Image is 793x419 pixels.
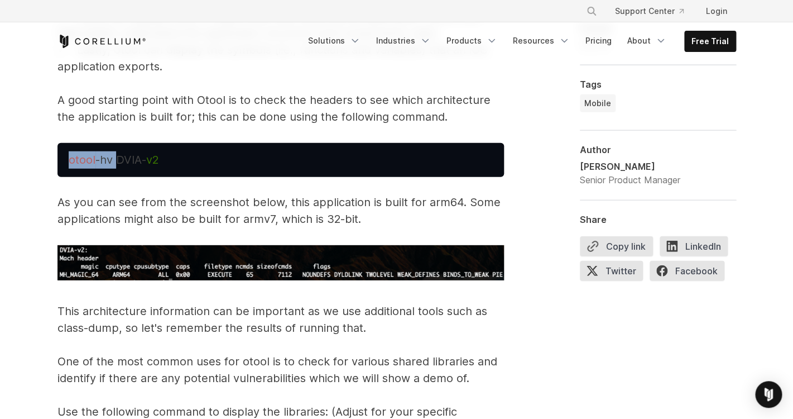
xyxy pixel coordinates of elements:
[573,1,736,21] div: Navigation Menu
[580,94,616,112] a: Mobile
[95,153,146,166] span: -hv DVIA-
[301,31,736,52] div: Navigation Menu
[697,1,736,21] a: Login
[301,31,367,51] a: Solutions
[580,214,736,225] div: Share
[57,245,504,280] img: image-png-Feb-23-2023-04-25-04-5245-PM.png
[580,236,653,256] button: Copy link
[580,144,736,155] div: Author
[580,79,736,90] div: Tags
[650,261,731,285] a: Facebook
[606,1,693,21] a: Support Center
[581,1,602,21] button: Search
[369,31,438,51] a: Industries
[650,261,724,281] span: Facebook
[440,31,504,51] a: Products
[621,31,673,51] a: About
[57,35,146,48] a: Corellium Home
[580,261,643,281] span: Twitter
[580,173,680,187] div: Senior Product Manager
[685,31,736,51] a: Free Trial
[584,98,611,109] span: Mobile
[580,160,680,173] div: [PERSON_NAME]
[146,153,158,166] span: v2
[57,194,504,227] p: As you can see from the screenshot below, this application is built for arm64. Some applications ...
[755,381,782,408] div: Open Intercom Messenger
[660,236,728,256] span: LinkedIn
[660,236,734,261] a: LinkedIn
[506,31,576,51] a: Resources
[579,31,618,51] a: Pricing
[580,261,650,285] a: Twitter
[69,153,95,166] span: otool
